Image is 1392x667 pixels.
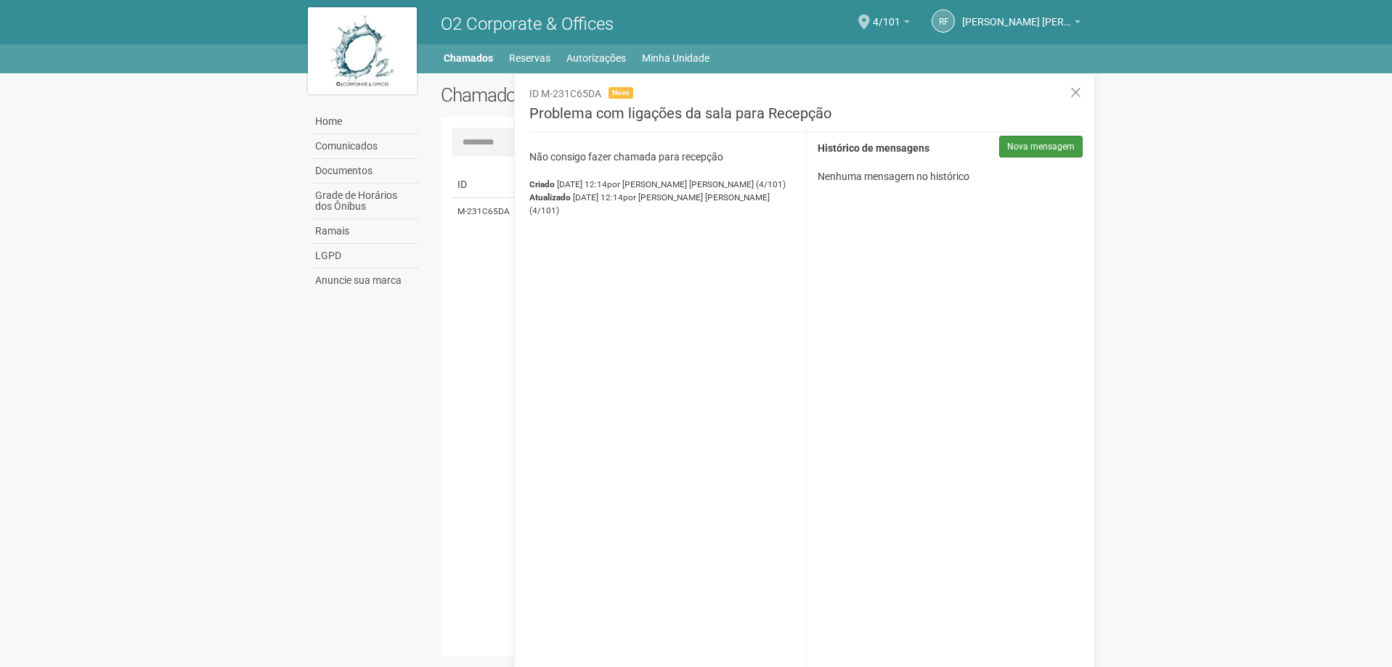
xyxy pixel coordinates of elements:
a: Reservas [509,48,550,68]
a: RF [932,9,955,33]
a: Anuncie sua marca [312,269,419,292]
a: Comunicados [312,134,419,159]
a: Grade de Horários dos Ônibus [312,184,419,219]
a: LGPD [312,244,419,269]
p: Nenhuma mensagem no histórico [818,170,1083,183]
span: ID M-231C65DA [529,88,601,99]
td: ID [452,171,517,198]
button: Nova mensagem [999,136,1083,157]
img: logo.jpg [308,7,417,94]
a: Minha Unidade [642,48,709,68]
a: Documentos [312,159,419,184]
a: Autorizações [566,48,626,68]
span: [DATE] 12:14 [557,179,786,189]
span: [DATE] 12:14 [529,192,770,216]
span: 4/101 [873,2,900,28]
a: 4/101 [873,18,910,30]
a: Ramais [312,219,419,244]
h3: Problema com ligações da sala para Recepção [529,106,1083,132]
a: Home [312,110,419,134]
td: M-231C65DA [452,198,517,225]
span: Novo [609,87,633,99]
strong: Atualizado [529,192,571,202]
h2: Chamados [441,84,696,106]
strong: Histórico de mensagens [818,143,929,155]
span: por [PERSON_NAME] [PERSON_NAME] (4/101) [529,192,770,216]
span: O2 Corporate & Offices [441,14,614,34]
strong: Criado [529,179,555,189]
span: por [PERSON_NAME] [PERSON_NAME] (4/101) [607,179,786,189]
p: Não consigo fazer chamada para recepção [529,150,795,163]
span: Robson Firmino Gomes [962,2,1071,28]
a: [PERSON_NAME] [PERSON_NAME] [962,18,1080,30]
a: Chamados [444,48,493,68]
